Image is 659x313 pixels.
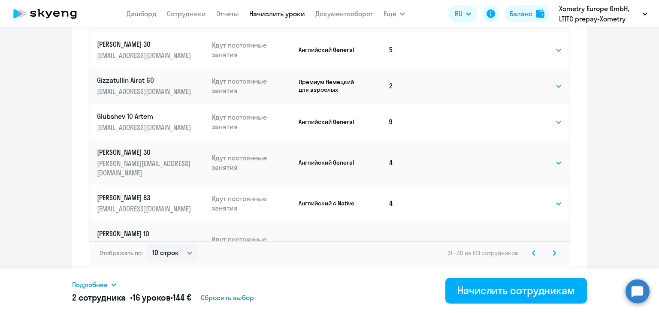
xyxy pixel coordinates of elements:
a: Дашборд [127,9,157,18]
p: Английский General [299,240,357,248]
div: Баланс [510,9,532,19]
p: Идут постоянные занятия [212,235,292,253]
p: Идут постоянные занятия [212,40,292,59]
h5: 2 сотрудника • • [72,292,191,304]
a: [PERSON_NAME] 30[EMAIL_ADDRESS][DOMAIN_NAME] [97,39,205,60]
p: [PERSON_NAME] 30 [97,147,193,157]
p: [EMAIL_ADDRESS][DOMAIN_NAME] [97,204,193,214]
p: Английский General [299,159,357,166]
p: [PERSON_NAME] 30 [97,39,193,49]
img: balance [536,9,544,18]
a: Сотрудники [167,9,206,18]
a: [PERSON_NAME] 10[PERSON_NAME][EMAIL_ADDRESS][DOMAIN_NAME] [97,229,205,259]
button: Начислить сотрудникам [445,278,587,304]
p: Идут постоянные занятия [212,194,292,213]
button: Xometry Europe GmbH, LTITC prepay-Xometry Europe GmbH_Основной [555,3,652,24]
a: Документооборот [315,9,373,18]
p: [PERSON_NAME] 10 [97,229,193,238]
button: RU [449,5,477,22]
p: Xometry Europe GmbH, LTITC prepay-Xometry Europe GmbH_Основной [559,3,639,24]
a: Отчеты [216,9,239,18]
p: [PERSON_NAME] 83 [97,193,193,202]
p: Идут постоянные занятия [212,76,292,95]
a: Gizzatullin Airat 60[EMAIL_ADDRESS][DOMAIN_NAME] [97,75,205,96]
span: Сбросить выбор [201,292,254,303]
td: 4 [357,140,400,185]
button: Балансbalance [505,5,550,22]
span: 31 - 40 из 143 сотрудников [447,249,518,257]
div: Начислить сотрудникам [457,283,575,297]
td: 72 € [440,221,498,267]
p: Glubshev 10 Artem [97,111,193,121]
span: 144 € [173,292,191,303]
span: Отображать по: [100,249,143,257]
a: Начислить уроки [249,9,305,18]
td: 2 [357,68,400,104]
button: Ещё [384,5,405,22]
td: 9 € [400,221,440,267]
span: Ещё [384,9,396,19]
span: 16 уроков [133,292,171,303]
a: [PERSON_NAME] 30[PERSON_NAME][EMAIL_ADDRESS][DOMAIN_NAME] [97,147,205,178]
p: Английский General [299,46,357,54]
p: Gizzatullin Airat 60 [97,75,193,85]
td: 5 [357,32,400,68]
td: 4 [357,185,400,221]
p: [EMAIL_ADDRESS][DOMAIN_NAME] [97,123,193,132]
td: 1 [357,221,400,267]
p: Английский General [299,118,357,126]
p: Идут постоянные занятия [212,112,292,131]
p: [PERSON_NAME][EMAIL_ADDRESS][DOMAIN_NAME] [97,159,193,178]
span: RU [455,9,463,19]
p: Английский с Native [299,199,357,207]
a: [PERSON_NAME] 83[EMAIL_ADDRESS][DOMAIN_NAME] [97,193,205,214]
p: [EMAIL_ADDRESS][DOMAIN_NAME] [97,87,193,96]
p: Премиум Немецкий для взрослых [299,78,357,93]
span: Подробнее [72,280,108,290]
td: 9 [357,104,400,140]
p: [PERSON_NAME][EMAIL_ADDRESS][DOMAIN_NAME] [97,240,193,259]
p: Идут постоянные занятия [212,153,292,172]
a: Glubshev 10 Artem[EMAIL_ADDRESS][DOMAIN_NAME] [97,111,205,132]
p: [EMAIL_ADDRESS][DOMAIN_NAME] [97,51,193,60]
